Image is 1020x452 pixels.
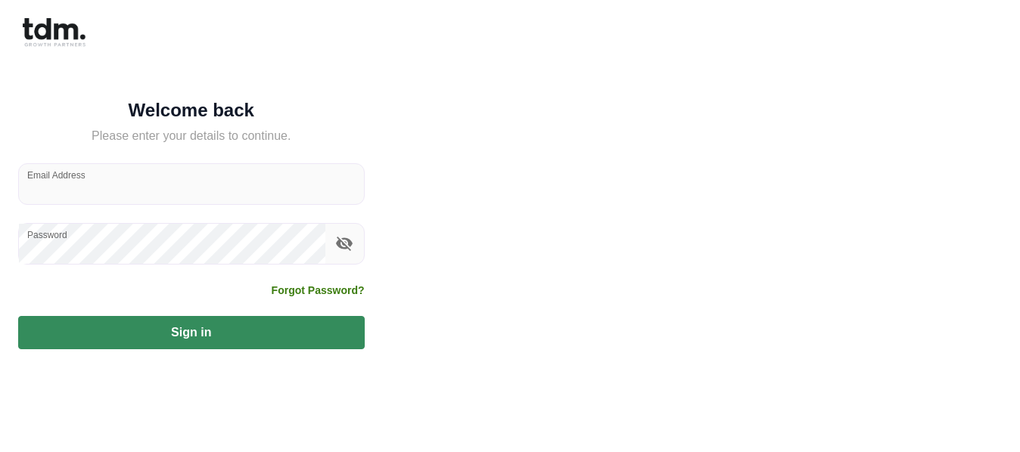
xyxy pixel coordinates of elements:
h5: Welcome back [18,103,365,118]
button: Sign in [18,316,365,349]
h5: Please enter your details to continue. [18,127,365,145]
label: Email Address [27,169,86,181]
button: toggle password visibility [331,231,357,256]
a: Forgot Password? [272,283,365,298]
label: Password [27,228,67,241]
